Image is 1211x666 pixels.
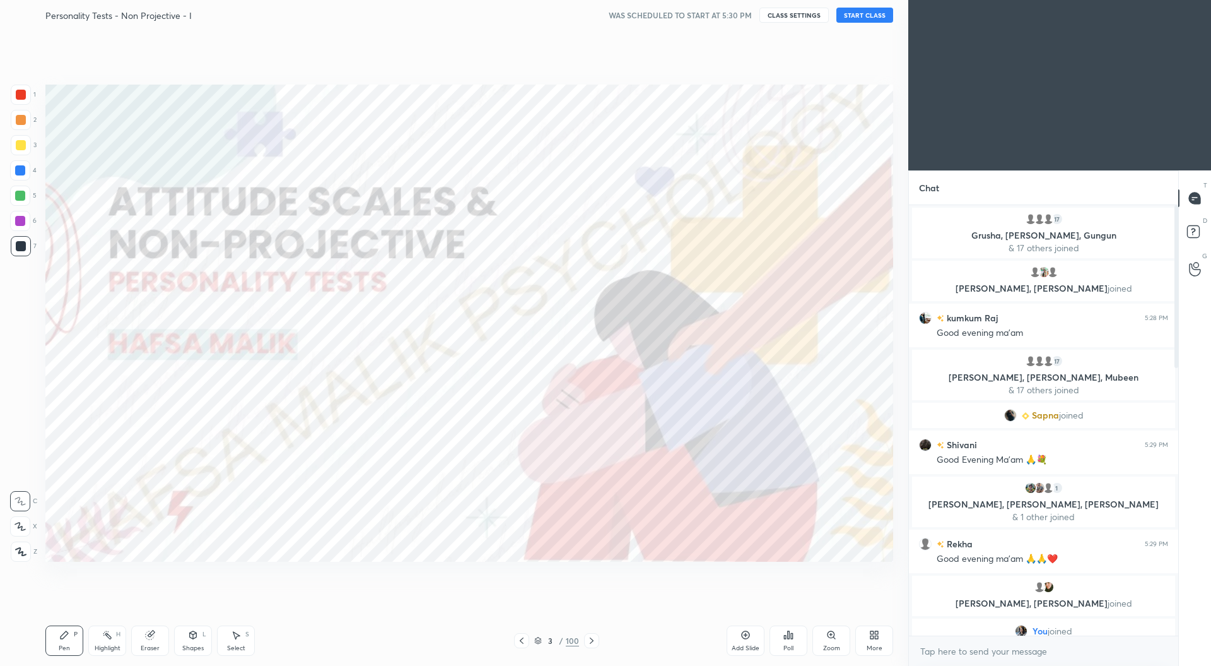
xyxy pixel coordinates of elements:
[1108,282,1132,294] span: joined
[45,9,192,21] h4: Personality Tests - Non Projective - I
[759,8,829,23] button: CLASS SETTINGS
[10,211,37,231] div: 6
[10,491,37,511] div: C
[1203,216,1207,225] p: D
[1145,540,1168,548] div: 5:29 PM
[937,553,1168,566] div: Good evening ma'am 🙏🙏❤️
[10,516,37,537] div: X
[919,439,932,451] img: 3d8708ec111342bc924fb2f680002cae.jpg
[1033,581,1046,593] img: default.png
[920,385,1167,395] p: & 17 others joined
[920,283,1167,294] p: [PERSON_NAME], [PERSON_NAME]
[1033,213,1046,225] img: default.png
[920,598,1167,609] p: [PERSON_NAME], [PERSON_NAME]
[944,311,998,324] h6: kumkum Raj
[1042,213,1055,225] img: default.png
[141,645,160,651] div: Eraser
[1038,266,1050,278] img: 6b36bf34252f4efab88ad8f0eef6d6a1.jpg
[1046,266,1059,278] img: default.png
[1033,482,1046,494] img: 26dd6e30faa7441ba7d30bc3350b808b.jpg
[544,637,557,645] div: 3
[11,85,36,105] div: 1
[1024,213,1037,225] img: default.png
[783,645,793,651] div: Poll
[1059,410,1084,420] span: joined
[1024,355,1037,367] img: default.png
[944,537,973,550] h6: Rekha
[920,243,1167,253] p: & 17 others joined
[1024,482,1037,494] img: c17e80ffa838451495f41e5b22d10907.jpg
[920,499,1167,509] p: [PERSON_NAME], [PERSON_NAME], [PERSON_NAME]
[1033,355,1046,367] img: default.png
[1042,581,1055,593] img: e3b13a9b6b1942c3b0e51b95901f41d4.jpg
[1145,441,1168,449] div: 5:29 PM
[920,230,1167,241] p: Grusha, [PERSON_NAME], Gungun
[1145,314,1168,322] div: 5:28 PM
[11,236,37,256] div: 7
[937,327,1168,340] div: Good evening ma'am
[1202,251,1207,261] p: G
[609,9,752,21] h5: WAS SCHEDULED TO START AT 5:30 PM
[10,186,37,206] div: 5
[1032,410,1059,420] span: Sapna
[836,8,893,23] button: START CLASS
[1042,482,1055,494] img: default.png
[944,438,977,451] h6: Shivani
[1051,482,1063,494] div: 1
[74,631,78,638] div: P
[1033,626,1048,636] span: You
[559,637,563,645] div: /
[1051,355,1063,367] div: 17
[11,542,37,562] div: Z
[919,538,932,550] img: default.png
[1042,355,1055,367] img: default.png
[909,205,1178,636] div: grid
[11,110,37,130] div: 2
[116,631,120,638] div: H
[59,645,70,651] div: Pen
[937,454,1168,467] div: Good Evening Ma'am 🙏💐
[227,645,245,651] div: Select
[1022,412,1029,420] img: Learner_Badge_beginner_1_8b307cf2a0.svg
[1051,213,1063,225] div: 17
[1015,625,1027,638] img: e790fd2257ae49ebaec70e20e582d26a.jpg
[920,372,1167,383] p: [PERSON_NAME], [PERSON_NAME], Mubeen
[1048,626,1072,636] span: joined
[1108,597,1132,609] span: joined
[937,442,944,449] img: no-rating-badge.077c3623.svg
[732,645,759,651] div: Add Slide
[566,635,579,646] div: 100
[95,645,120,651] div: Highlight
[1203,181,1207,190] p: T
[823,645,840,651] div: Zoom
[245,631,249,638] div: S
[909,171,949,205] p: Chat
[937,541,944,548] img: no-rating-badge.077c3623.svg
[919,312,932,324] img: 2e14af10763f4c41b1a707424429fe1d.jpg
[182,645,204,651] div: Shapes
[11,135,37,155] div: 3
[1029,266,1041,278] img: default.png
[920,512,1167,522] p: & 1 other joined
[867,645,882,651] div: More
[1004,409,1017,422] img: 787005c1e77b4f83b81866ccd391c3a1.jpg
[202,631,206,638] div: L
[937,315,944,322] img: no-rating-badge.077c3623.svg
[10,160,37,181] div: 4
